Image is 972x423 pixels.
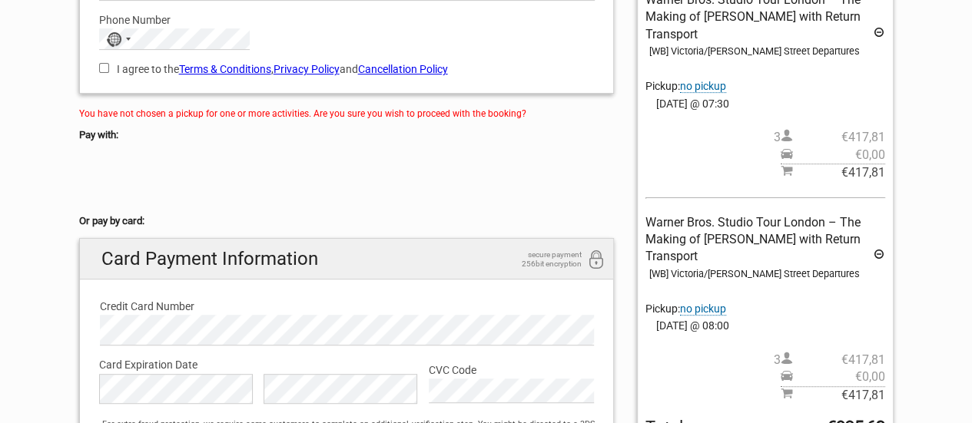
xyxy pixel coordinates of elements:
[80,239,614,279] h2: Card Payment Information
[680,302,726,316] span: Change pickup place
[680,80,726,93] span: Change pickup place
[99,356,595,373] label: Card Expiration Date
[99,61,595,78] label: I agree to the , and
[22,27,174,39] p: We're away right now. Please check back later!
[793,129,885,146] span: €417,81
[793,368,885,385] span: €0,00
[781,386,885,404] span: Subtotal
[358,63,448,75] a: Cancellation Policy
[781,147,885,164] span: Pickup price
[649,266,884,283] div: [WB] Victoria/[PERSON_NAME] Street Departures
[793,387,885,404] span: €417,81
[79,213,615,230] h5: Or pay by card:
[649,43,884,60] div: [WB] Victoria/[PERSON_NAME] Street Departures
[793,352,885,368] span: €417,81
[793,164,885,181] span: €417,81
[781,368,885,385] span: Pickup price
[587,250,605,271] i: 256bit encryption
[793,147,885,164] span: €0,00
[99,12,595,28] label: Phone Number
[429,362,594,378] label: CVC Code
[179,63,271,75] a: Terms & Conditions
[274,63,340,75] a: Privacy Policy
[79,105,615,122] div: You have not chosen a pickup for one or more activities. Are you sure you wish to proceed with th...
[645,80,726,93] span: Pickup:
[774,352,885,368] span: 3 person(s)
[177,24,195,42] button: Open LiveChat chat widget
[774,129,885,146] span: 3 person(s)
[100,29,138,49] button: Selected country
[645,95,884,112] span: [DATE] @ 07:30
[645,302,726,316] span: Pickup:
[79,127,615,144] h5: Pay with:
[781,164,885,181] span: Subtotal
[645,215,861,264] span: Warner Bros. Studio Tour London – The Making of [PERSON_NAME] with Return Transport
[505,250,582,269] span: secure payment 256bit encryption
[79,163,217,193] iframe: Ram för säker betalning-knapp
[100,298,594,315] label: Credit Card Number
[645,317,884,334] span: [DATE] @ 08:00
